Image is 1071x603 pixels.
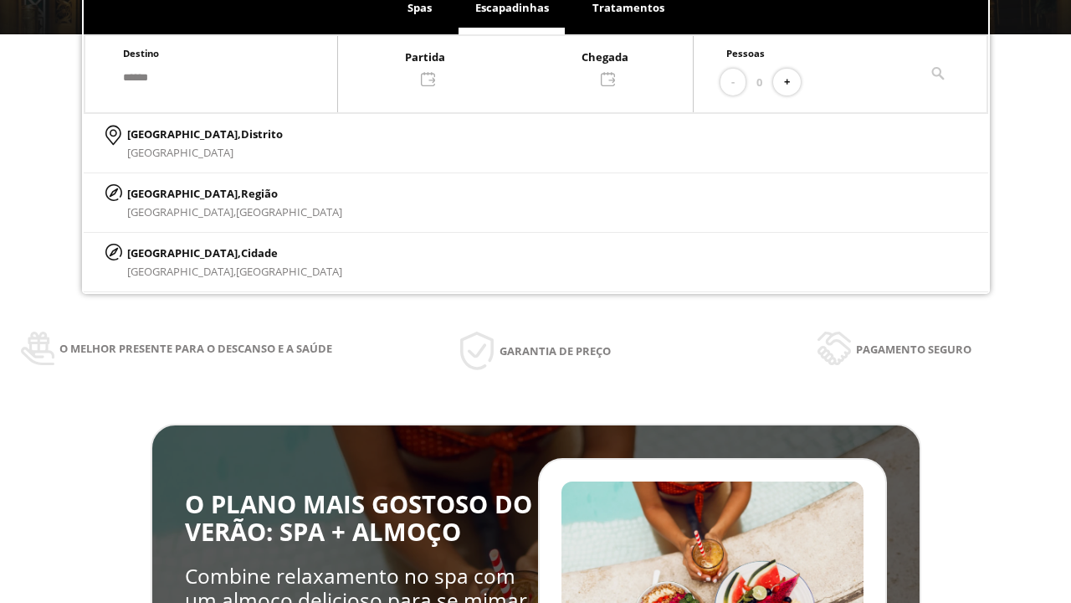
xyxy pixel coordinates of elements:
[127,264,236,279] span: [GEOGRAPHIC_DATA],
[185,487,532,549] span: O PLANO MAIS GOSTOSO DO VERÃO: SPA + ALMOÇO
[500,342,611,360] span: Garantia de preço
[756,73,762,91] span: 0
[123,47,159,59] span: Destino
[127,184,342,203] p: [GEOGRAPHIC_DATA],
[127,125,283,143] p: [GEOGRAPHIC_DATA],
[856,340,971,358] span: Pagamento seguro
[127,244,342,262] p: [GEOGRAPHIC_DATA],
[127,204,236,219] span: [GEOGRAPHIC_DATA],
[127,145,233,160] span: [GEOGRAPHIC_DATA]
[241,245,278,260] span: Cidade
[773,69,801,96] button: +
[236,204,342,219] span: [GEOGRAPHIC_DATA]
[236,264,342,279] span: [GEOGRAPHIC_DATA]
[726,47,765,59] span: Pessoas
[59,339,332,358] span: O melhor presente para o descanso e a saúde
[241,126,283,142] span: Distrito
[720,69,746,96] button: -
[241,186,278,201] span: Região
